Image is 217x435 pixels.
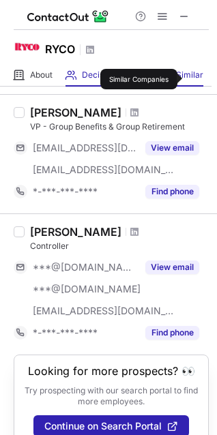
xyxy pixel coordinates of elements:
[82,70,147,80] span: Decision makers
[30,106,121,119] div: [PERSON_NAME]
[145,141,199,155] button: Reveal Button
[30,121,209,133] div: VP - Group Benefits & Group Retirement
[145,326,199,340] button: Reveal Button
[33,164,175,176] span: [EMAIL_ADDRESS][DOMAIN_NAME]
[30,240,209,252] div: Controller
[44,421,162,432] span: Continue on Search Portal
[33,283,141,295] span: ***@[DOMAIN_NAME]
[30,225,121,239] div: [PERSON_NAME]
[24,385,199,407] p: Try prospecting with our search portal to find more employees.
[145,185,199,198] button: Reveal Button
[33,305,175,317] span: [EMAIL_ADDRESS][DOMAIN_NAME]
[33,261,137,273] span: ***@[DOMAIN_NAME]
[33,142,137,154] span: [EMAIL_ADDRESS][DOMAIN_NAME]
[45,41,75,57] h1: RYCO
[14,33,41,61] img: 56a95f2db477692cf2a4ef660da9cf46
[30,70,53,80] span: About
[176,70,203,80] span: Similar
[145,260,199,274] button: Reveal Button
[27,8,109,25] img: ContactOut v5.3.10
[28,365,195,377] header: Looking for more prospects? 👀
